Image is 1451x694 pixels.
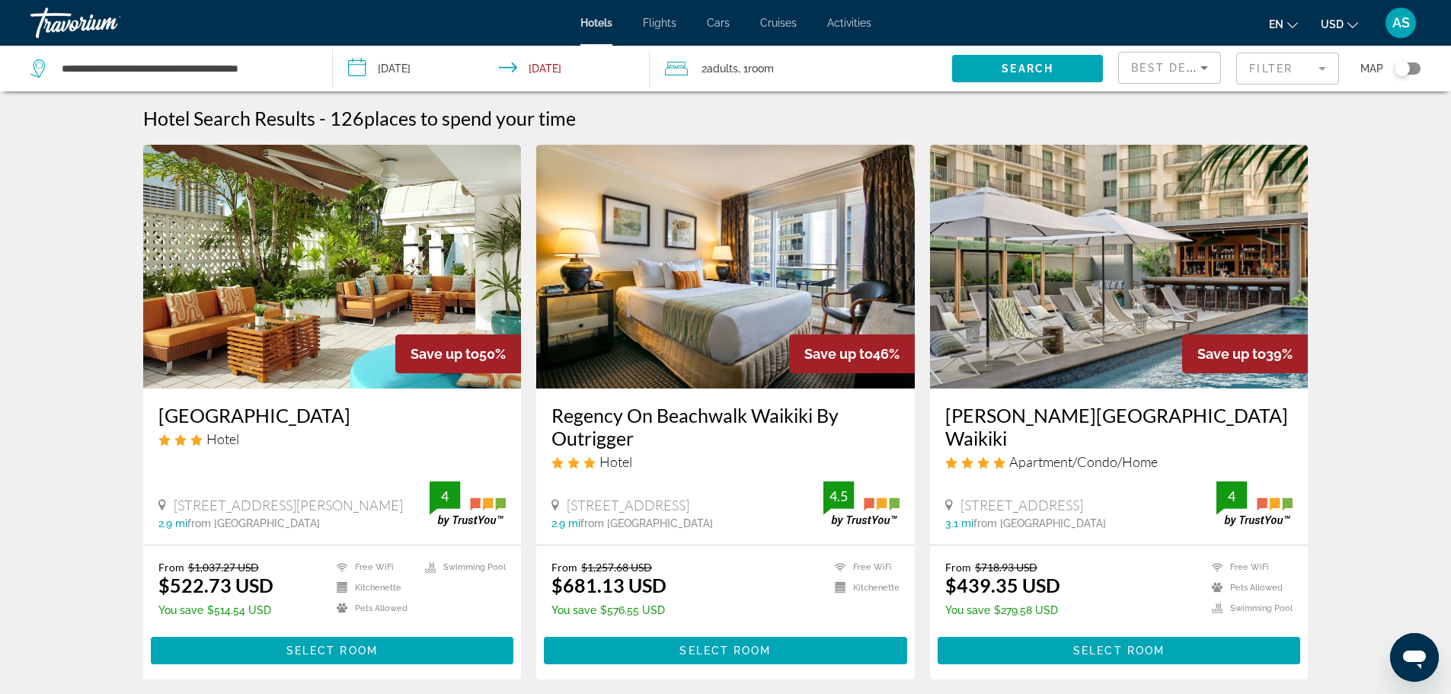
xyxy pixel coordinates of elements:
h2: 126 [330,107,576,130]
img: Hotel image [536,145,915,389]
button: User Menu [1381,7,1421,39]
span: from [GEOGRAPHIC_DATA] [973,517,1106,529]
ins: $522.73 USD [158,574,273,596]
p: $514.54 USD [158,604,273,616]
span: 3.1 mi [945,517,973,529]
button: Select Room [544,637,907,664]
h1: Hotel Search Results [143,107,315,130]
button: Toggle map [1383,62,1421,75]
div: 4 [1216,487,1247,505]
button: Search [952,55,1103,82]
span: Select Room [286,644,378,657]
mat-select: Sort by [1131,59,1208,77]
span: 2.9 mi [551,517,580,529]
span: [STREET_ADDRESS][PERSON_NAME] [174,497,403,513]
li: Pets Allowed [1204,581,1293,594]
span: Best Deals [1131,62,1210,74]
span: You save [945,604,990,616]
img: trustyou-badge.svg [823,481,900,526]
p: $576.55 USD [551,604,666,616]
span: USD [1321,18,1344,30]
li: Kitchenette [827,581,900,594]
div: 4 star Apartment [945,453,1293,470]
span: from [GEOGRAPHIC_DATA] [187,517,320,529]
span: 2 [702,58,738,79]
li: Free WiFi [1204,561,1293,574]
button: Change currency [1321,13,1358,35]
span: Hotel [206,430,239,447]
a: Hotels [580,17,612,29]
del: $1,037.27 USD [188,561,259,574]
button: Select Room [151,637,514,664]
span: AS [1392,15,1410,30]
img: Hotel image [143,145,522,389]
a: Flights [643,17,676,29]
span: Select Room [1073,644,1165,657]
div: 3 star Hotel [158,430,507,447]
span: Adults [707,62,738,75]
span: [STREET_ADDRESS] [567,497,689,513]
span: [STREET_ADDRESS] [960,497,1083,513]
button: Travelers: 2 adults, 0 children [650,46,952,91]
img: trustyou-badge.svg [430,481,506,526]
div: 4 [430,487,460,505]
span: You save [551,604,596,616]
li: Swimming Pool [1204,602,1293,615]
span: - [319,107,326,130]
iframe: Button to launch messaging window [1390,633,1439,682]
div: 3 star Hotel [551,453,900,470]
button: Select Room [938,637,1301,664]
span: from [GEOGRAPHIC_DATA] [580,517,713,529]
span: Map [1360,58,1383,79]
a: Activities [827,17,871,29]
span: Save up to [1197,346,1266,362]
span: You save [158,604,203,616]
a: [PERSON_NAME][GEOGRAPHIC_DATA] Waikiki [945,404,1293,449]
del: $718.93 USD [975,561,1037,574]
img: trustyou-badge.svg [1216,481,1293,526]
ins: $681.13 USD [551,574,666,596]
div: 4.5 [823,487,854,505]
button: Check-in date: Oct 2, 2025 Check-out date: Oct 5, 2025 [333,46,650,91]
span: Save up to [411,346,479,362]
button: Filter [1236,52,1339,85]
span: Select Room [679,644,771,657]
li: Free WiFi [827,561,900,574]
span: 2.9 mi [158,517,187,529]
span: places to spend your time [364,107,576,130]
ins: $439.35 USD [945,574,1060,596]
button: Change language [1269,13,1298,35]
del: $1,257.68 USD [581,561,652,574]
span: en [1269,18,1283,30]
a: Cruises [760,17,797,29]
div: 46% [789,334,915,373]
a: Select Room [544,641,907,657]
span: From [158,561,184,574]
a: Regency On Beachwalk Waikiki By Outrigger [551,404,900,449]
div: 50% [395,334,521,373]
li: Kitchenette [329,581,417,594]
li: Pets Allowed [329,602,417,615]
span: , 1 [738,58,774,79]
a: Travorium [30,3,183,43]
span: Save up to [804,346,873,362]
p: $279.58 USD [945,604,1060,616]
a: [GEOGRAPHIC_DATA] [158,404,507,427]
a: Cars [707,17,730,29]
span: Hotel [599,453,632,470]
li: Swimming Pool [417,561,506,574]
a: Select Room [938,641,1301,657]
span: Search [1002,62,1053,75]
img: Hotel image [930,145,1309,389]
a: Select Room [151,641,514,657]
